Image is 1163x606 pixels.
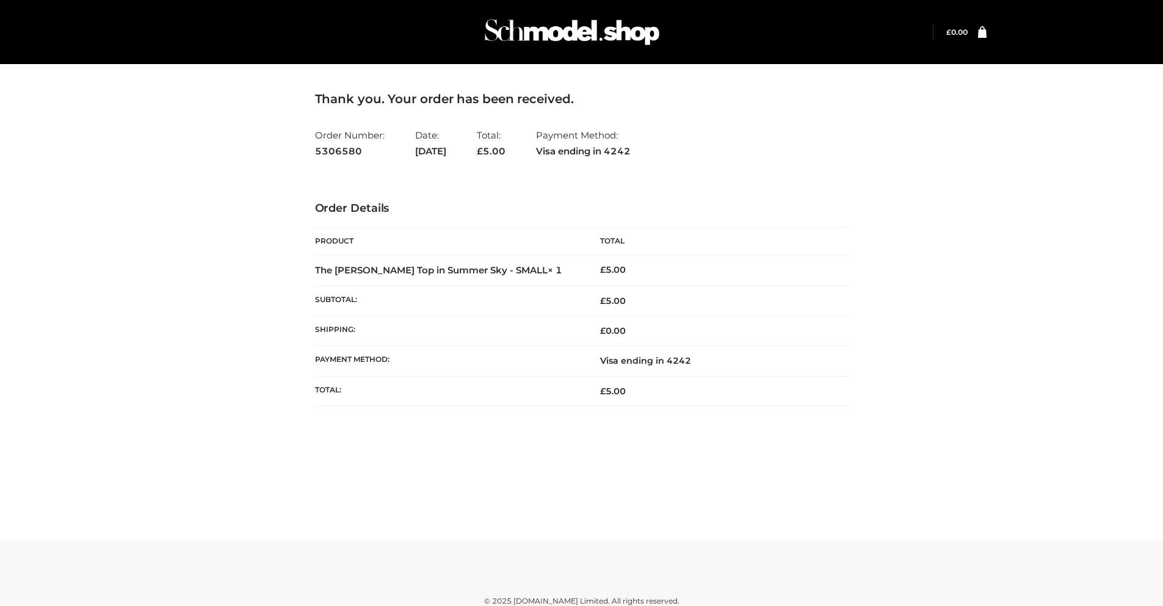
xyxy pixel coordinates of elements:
[415,143,446,159] strong: [DATE]
[600,264,606,275] span: £
[600,325,606,336] span: £
[946,27,968,37] a: £0.00
[315,286,582,316] th: Subtotal:
[477,145,483,157] span: £
[477,145,505,157] span: 5.00
[315,264,562,276] strong: The [PERSON_NAME] Top in Summer Sky - SMALL
[536,143,631,159] strong: Visa ending in 4242
[600,264,626,275] bdi: 5.00
[315,228,582,255] th: Product
[315,346,582,376] th: Payment method:
[600,295,626,306] span: 5.00
[315,124,385,162] li: Order Number:
[315,376,582,406] th: Total:
[946,27,968,37] bdi: 0.00
[415,124,446,162] li: Date:
[582,228,849,255] th: Total
[315,143,385,159] strong: 5306580
[480,8,664,56] img: Schmodel Admin 964
[315,316,582,346] th: Shipping:
[315,92,849,106] h3: Thank you. Your order has been received.
[600,386,606,397] span: £
[548,264,562,276] strong: × 1
[315,202,849,215] h3: Order Details
[946,27,951,37] span: £
[600,386,626,397] span: 5.00
[536,124,631,162] li: Payment Method:
[600,295,606,306] span: £
[582,346,849,376] td: Visa ending in 4242
[600,325,626,336] bdi: 0.00
[477,124,505,162] li: Total:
